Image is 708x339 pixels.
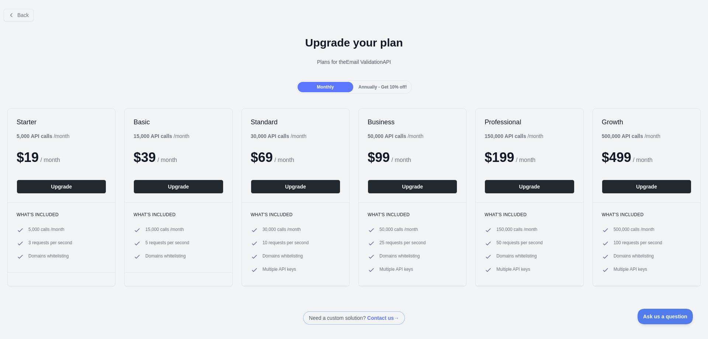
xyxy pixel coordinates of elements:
b: 150,000 API calls [485,133,526,139]
h2: Standard [251,118,340,127]
b: 50,000 API calls [368,133,406,139]
span: $ 199 [485,150,514,165]
h2: Business [368,118,457,127]
h2: Professional [485,118,574,127]
b: 30,000 API calls [251,133,289,139]
div: / month [251,132,306,140]
div: / month [368,132,423,140]
span: $ 99 [368,150,390,165]
iframe: Toggle Customer Support [638,309,693,324]
div: / month [485,132,543,140]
